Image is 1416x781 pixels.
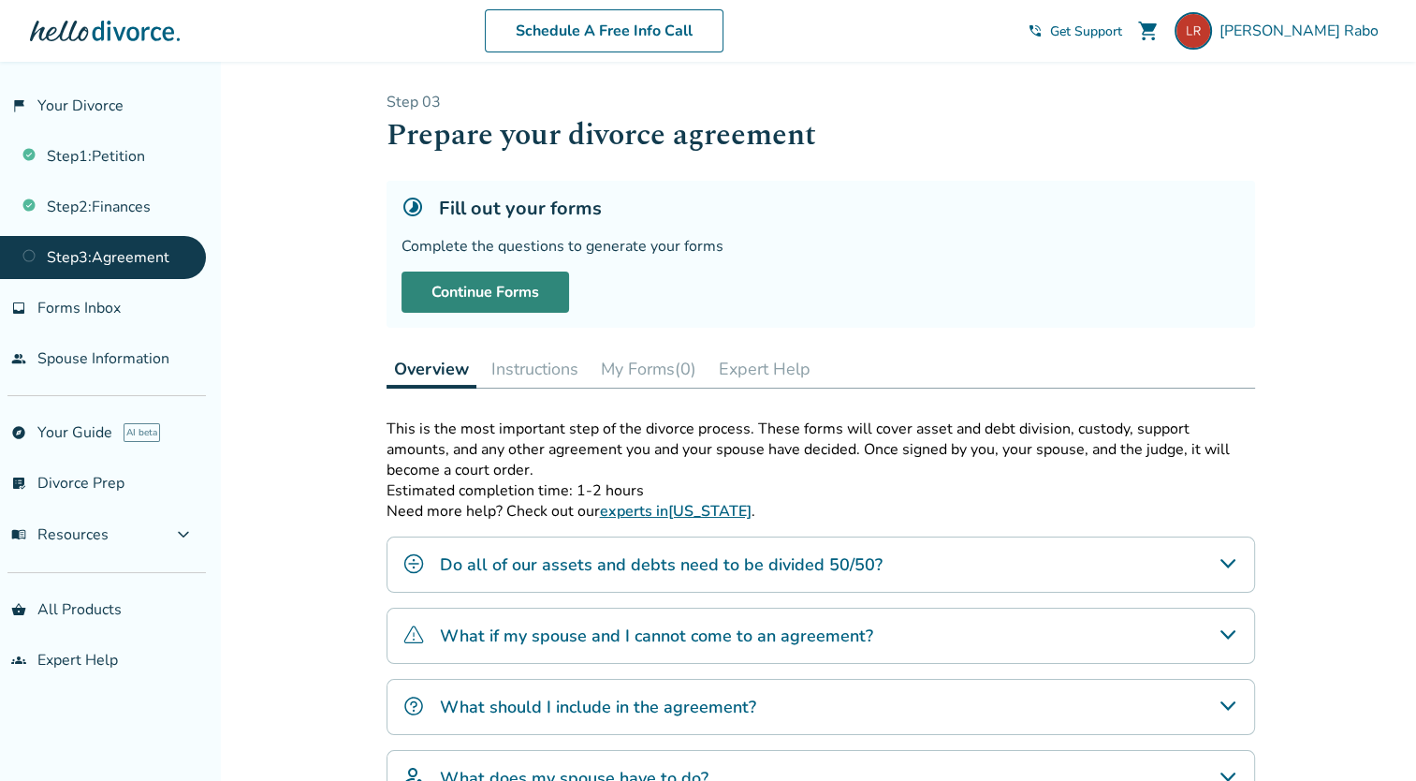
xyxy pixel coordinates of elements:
a: phone_in_talkGet Support [1028,22,1122,40]
div: What if my spouse and I cannot come to an agreement? [387,608,1255,664]
button: Expert Help [711,350,818,388]
span: expand_more [172,523,195,546]
button: Instructions [484,350,586,388]
span: phone_in_talk [1028,23,1043,38]
span: groups [11,653,26,668]
div: What should I include in the agreement? [387,679,1255,735]
span: Get Support [1050,22,1122,40]
span: explore [11,425,26,440]
span: flag_2 [11,98,26,113]
a: experts in[US_STATE] [600,501,752,522]
img: Do all of our assets and debts need to be divided 50/50? [402,553,425,575]
span: inbox [11,301,26,316]
a: Schedule A Free Info Call [485,9,723,52]
button: My Forms(0) [593,350,704,388]
span: people [11,351,26,366]
img: What should I include in the agreement? [402,695,425,717]
span: shopping_basket [11,602,26,617]
img: Luis Rabo [1175,12,1212,50]
div: Complete the questions to generate your forms [401,236,1240,257]
iframe: Chat Widget [1322,691,1416,781]
h4: What if my spouse and I cannot come to an agreement? [440,624,873,648]
span: menu_book [11,527,26,542]
span: Resources [11,524,109,545]
span: Forms Inbox [37,298,121,318]
p: Estimated completion time: 1-2 hours [387,480,1255,501]
p: Step 0 3 [387,92,1255,112]
a: Continue Forms [401,272,569,313]
p: Need more help? Check out our . [387,501,1255,522]
span: [PERSON_NAME] Rabo [1219,21,1386,41]
h4: What should I include in the agreement? [440,695,756,719]
span: AI beta [124,423,160,442]
img: What if my spouse and I cannot come to an agreement? [402,624,425,646]
span: shopping_cart [1137,20,1160,42]
h5: Fill out your forms [439,196,602,221]
h4: Do all of our assets and debts need to be divided 50/50? [440,553,883,577]
button: Overview [387,350,476,389]
span: list_alt_check [11,476,26,491]
h1: Prepare your divorce agreement [387,112,1255,158]
div: Do all of our assets and debts need to be divided 50/50? [387,537,1255,593]
p: This is the most important step of the divorce process. These forms will cover asset and debt div... [387,419,1255,480]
